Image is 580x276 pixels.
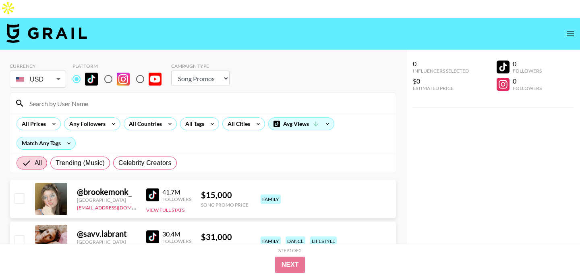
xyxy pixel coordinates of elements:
[201,202,249,208] div: Song Promo Price
[146,230,159,243] img: TikTok
[413,60,469,68] div: 0
[118,158,172,168] span: Celebrity Creators
[77,197,137,203] div: [GEOGRAPHIC_DATA]
[540,236,570,266] iframe: Drift Widget Chat Controller
[146,207,184,213] button: View Full Stats
[72,63,168,69] div: Platform
[77,229,137,239] div: @ savv.labrant
[162,230,191,238] div: 30.4M
[269,118,334,130] div: Avg Views
[413,77,469,85] div: $0
[201,190,249,200] div: $ 15,000
[180,118,206,130] div: All Tags
[513,68,542,74] div: Followers
[278,247,302,253] div: Step 1 of 2
[162,188,191,196] div: 41.7M
[286,236,305,246] div: dance
[11,72,64,86] div: USD
[6,23,87,43] img: Grail Talent
[413,68,469,74] div: Influencers Selected
[25,97,391,110] input: Search by User Name
[162,196,191,202] div: Followers
[77,203,158,211] a: [EMAIL_ADDRESS][DOMAIN_NAME]
[513,85,542,91] div: Followers
[146,188,159,201] img: TikTok
[223,118,252,130] div: All Cities
[275,257,305,273] button: Next
[513,77,542,85] div: 0
[17,118,48,130] div: All Prices
[149,73,162,86] img: YouTube
[310,236,337,246] div: lifestyle
[562,26,578,42] button: open drawer
[17,137,75,149] div: Match Any Tags
[124,118,164,130] div: All Countries
[261,194,281,204] div: family
[77,187,137,197] div: @ brookemonk_
[10,63,66,69] div: Currency
[117,73,130,86] img: Instagram
[64,118,107,130] div: Any Followers
[85,73,98,86] img: TikTok
[261,236,281,246] div: family
[201,232,249,242] div: $ 31,000
[171,63,230,69] div: Campaign Type
[35,158,42,168] span: All
[77,239,137,245] div: [GEOGRAPHIC_DATA]
[413,85,469,91] div: Estimated Price
[162,238,191,244] div: Followers
[513,60,542,68] div: 0
[56,158,105,168] span: Trending (Music)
